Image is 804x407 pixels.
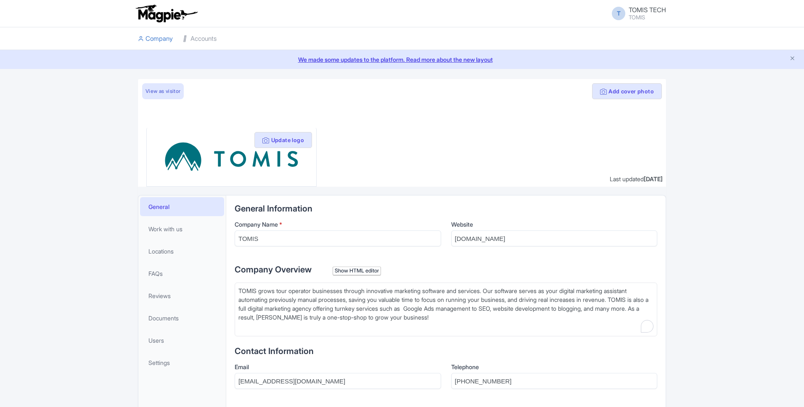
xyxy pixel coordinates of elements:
[235,204,657,213] h2: General Information
[254,132,312,148] button: Update logo
[142,83,184,99] a: View as visitor
[148,358,170,367] span: Settings
[138,27,173,50] a: Company
[235,264,312,275] span: Company Overview
[148,336,164,345] span: Users
[140,242,224,261] a: Locations
[164,135,299,180] img: mkc4s83yydzziwnmdm8f.svg
[629,15,666,20] small: TOMIS
[148,247,174,256] span: Locations
[235,283,657,336] trix-editor: To enrich screen reader interactions, please activate Accessibility in Grammarly extension settings
[140,309,224,328] a: Documents
[607,7,666,20] a: T TOMIS TECH TOMIS
[238,286,653,330] div: TOMIS grows tour operator businesses through innovative marketing software and services. Our soft...
[148,202,169,211] span: General
[148,225,182,233] span: Work with us
[148,269,163,278] span: FAQs
[134,4,199,23] img: logo-ab69f6fb50320c5b225c76a69d11143b.png
[789,54,796,64] button: Close announcement
[183,27,217,50] a: Accounts
[451,363,479,370] span: Telephone
[140,331,224,350] a: Users
[140,286,224,305] a: Reviews
[235,221,278,228] span: Company Name
[140,219,224,238] a: Work with us
[451,221,473,228] span: Website
[235,346,657,356] h2: Contact Information
[592,83,662,99] button: Add cover photo
[235,363,249,370] span: Email
[333,267,381,275] div: Show HTML editor
[140,353,224,372] a: Settings
[644,175,663,182] span: [DATE]
[629,6,666,14] span: TOMIS TECH
[148,291,171,300] span: Reviews
[612,7,625,20] span: T
[140,264,224,283] a: FAQs
[140,197,224,216] a: General
[610,174,663,183] div: Last updated
[148,314,179,322] span: Documents
[5,55,799,64] a: We made some updates to the platform. Read more about the new layout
